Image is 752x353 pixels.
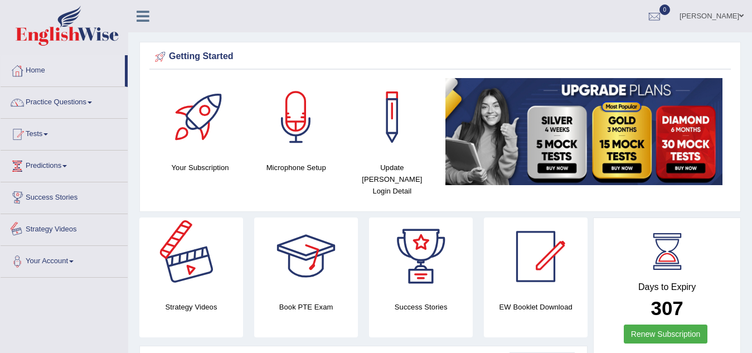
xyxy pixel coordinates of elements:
h4: Book PTE Exam [254,301,358,313]
h4: Strategy Videos [139,301,243,313]
h4: Update [PERSON_NAME] Login Detail [350,162,434,197]
a: Home [1,55,125,83]
h4: Days to Expiry [606,282,728,292]
h4: Microphone Setup [254,162,338,173]
div: Getting Started [152,49,728,65]
a: Your Account [1,246,128,274]
a: Success Stories [1,182,128,210]
a: Strategy Videos [1,214,128,242]
a: Predictions [1,151,128,178]
span: 0 [659,4,671,15]
a: Tests [1,119,128,147]
h4: EW Booklet Download [484,301,588,313]
a: Practice Questions [1,87,128,115]
h4: Success Stories [369,301,473,313]
h4: Your Subscription [158,162,242,173]
b: 307 [651,297,683,319]
img: small5.jpg [445,78,722,185]
a: Renew Subscription [624,325,708,344]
